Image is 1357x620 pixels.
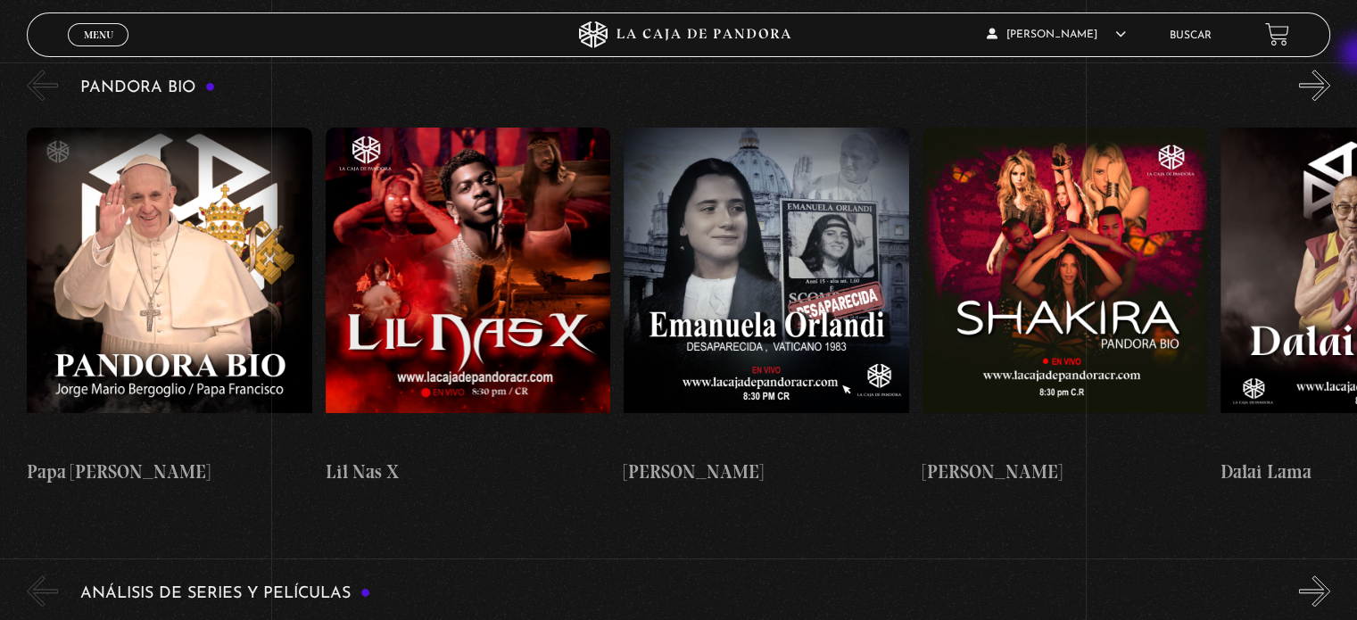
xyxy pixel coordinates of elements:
[84,29,113,40] span: Menu
[1299,70,1330,101] button: Next
[27,458,311,486] h4: Papa [PERSON_NAME]
[326,458,610,486] h4: Lil Nas X
[987,29,1126,40] span: [PERSON_NAME]
[1299,575,1330,607] button: Next
[624,458,908,486] h4: [PERSON_NAME]
[923,458,1207,486] h4: [PERSON_NAME]
[78,45,120,57] span: Cerrar
[326,114,610,500] a: Lil Nas X
[624,114,908,500] a: [PERSON_NAME]
[1265,22,1289,46] a: View your shopping cart
[27,114,311,500] a: Papa [PERSON_NAME]
[80,79,215,96] h3: Pandora Bio
[27,575,58,607] button: Previous
[27,70,58,101] button: Previous
[923,114,1207,500] a: [PERSON_NAME]
[1170,30,1212,41] a: Buscar
[80,585,370,602] h3: Análisis de series y películas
